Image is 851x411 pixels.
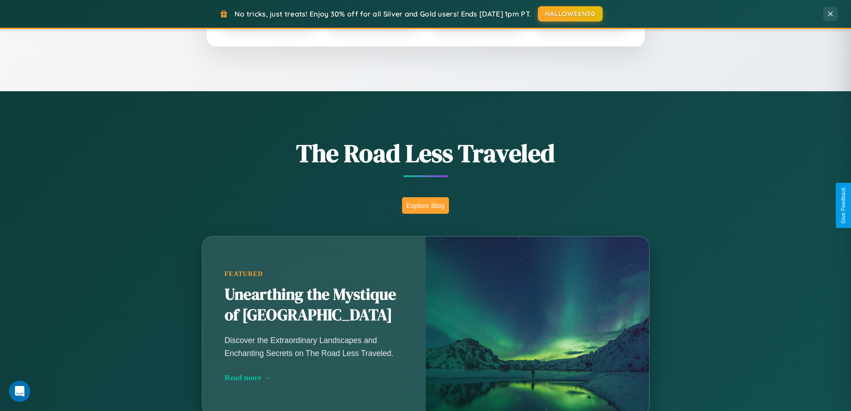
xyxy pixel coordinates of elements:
button: Explore Blog [402,197,449,214]
p: Discover the Extraordinary Landscapes and Enchanting Secrets on The Road Less Traveled. [225,334,403,359]
iframe: Intercom live chat [9,381,30,402]
div: Featured [225,270,403,278]
h1: The Road Less Traveled [158,136,694,170]
span: No tricks, just treats! Enjoy 30% off for all Silver and Gold users! Ends [DATE] 1pm PT. [235,9,531,18]
div: Read more → [225,373,403,382]
h2: Unearthing the Mystique of [GEOGRAPHIC_DATA] [225,284,403,326]
button: HALLOWEEN30 [538,6,603,21]
div: Give Feedback [840,187,847,224]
